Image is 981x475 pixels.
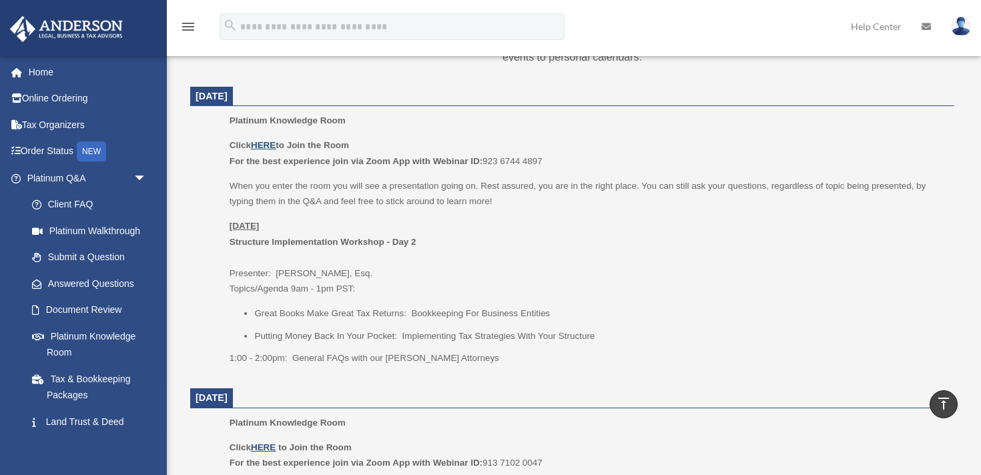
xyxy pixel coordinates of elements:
p: 1:00 - 2:00pm: General FAQs with our [PERSON_NAME] Attorneys [230,350,945,366]
span: Platinum Knowledge Room [230,115,346,125]
a: Platinum Q&Aarrow_drop_down [9,165,167,191]
span: [DATE] [196,392,228,403]
a: Client FAQ [19,191,167,218]
p: Presenter: [PERSON_NAME], Esq. Topics/Agenda 9am - 1pm PST: [230,218,945,297]
img: Anderson Advisors Platinum Portal [6,16,127,42]
b: Click [230,442,278,452]
a: Document Review [19,297,167,324]
img: User Pic [951,17,971,36]
a: HERE [251,442,276,452]
a: Answered Questions [19,270,167,297]
li: Putting Money Back In Your Pocket: Implementing Tax Strategies With Your Structure [254,328,945,344]
b: For the best experience join via Zoom App with Webinar ID: [230,458,482,468]
a: Online Ordering [9,85,167,112]
a: Order StatusNEW [9,138,167,165]
b: For the best experience join via Zoom App with Webinar ID: [230,156,482,166]
a: Tax & Bookkeeping Packages [19,366,167,408]
i: vertical_align_top [936,396,952,412]
u: [DATE] [230,221,260,231]
a: vertical_align_top [930,390,958,418]
i: search [223,18,238,33]
span: arrow_drop_down [133,165,160,192]
i: menu [180,19,196,35]
a: Submit a Question [19,244,167,271]
a: Land Trust & Deed Forum [19,408,167,451]
p: When you enter the room you will see a presentation going on. Rest assured, you are in the right ... [230,178,945,209]
a: Platinum Knowledge Room [19,323,160,366]
b: Click to Join the Room [230,140,349,150]
a: HERE [251,140,276,150]
a: Platinum Walkthrough [19,217,167,244]
b: Structure Implementation Workshop - Day 2 [230,237,416,247]
span: Platinum Knowledge Room [230,418,346,428]
p: 913 7102 0047 [230,440,945,471]
a: Tax Organizers [9,111,167,138]
a: menu [180,23,196,35]
a: Home [9,59,167,85]
span: [DATE] [196,91,228,101]
div: NEW [77,141,106,161]
b: to Join the Room [278,442,352,452]
li: Great Books Make Great Tax Returns: Bookkeeping For Business Entities [254,306,945,322]
p: 923 6744 4897 [230,137,945,169]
